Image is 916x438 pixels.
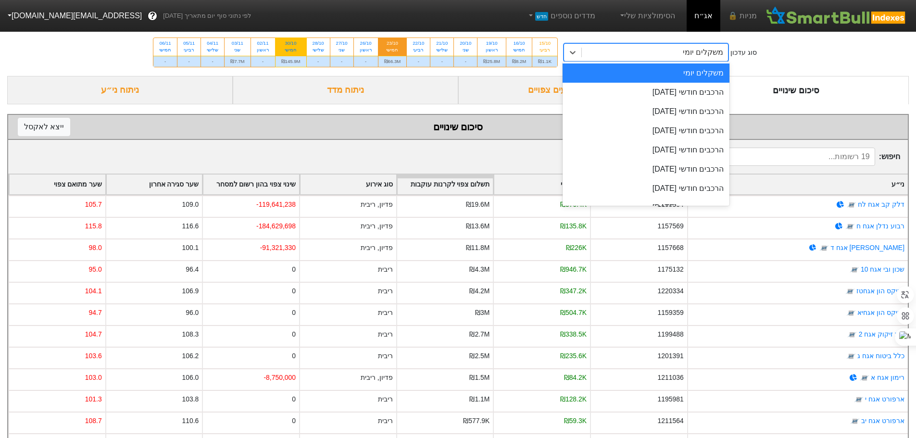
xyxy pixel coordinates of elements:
div: רביעי [538,47,552,53]
a: בית זיקוק אגח 2 [859,330,904,338]
div: ₪4.3M [469,264,489,275]
div: חמישי [159,47,171,53]
div: - [153,56,177,67]
div: 110.6 [182,416,199,426]
div: 0 [292,394,296,404]
div: ₪13.6M [466,221,490,231]
div: 1211564 [658,416,684,426]
div: 115.8 [85,221,102,231]
div: ₪66.3M [378,56,407,67]
div: 116.6 [182,221,199,231]
div: 05/11 [183,40,195,47]
div: 16/10 [512,40,526,47]
div: - [251,56,275,67]
div: Toggle SortBy [688,175,908,194]
img: SmartBull [765,6,908,25]
div: 108.3 [182,329,199,339]
input: 19 רשומות... [692,148,875,166]
div: שלישי [313,47,324,53]
div: ₪1.5M [469,373,489,383]
div: ₪1.1K [532,56,557,67]
div: 1157569 [658,221,684,231]
div: הרכבים חודשי [DATE] [563,160,729,179]
div: 104.1 [85,286,102,296]
div: 108.7 [85,416,102,426]
div: ₪376.4K [560,200,587,210]
div: ריבית [378,308,393,318]
div: רביעי [183,47,195,53]
div: ₪135.8K [560,221,587,231]
div: 101.3 [85,394,102,404]
div: 30/10 [281,40,301,47]
div: 0 [292,351,296,361]
div: -119,641,238 [256,200,296,210]
div: 1201391 [658,351,684,361]
div: הרכבים חודשי [DATE] [563,121,729,140]
div: פדיון, ריבית [361,221,393,231]
div: -184,629,698 [256,221,296,231]
div: הרכבים חודשי [DATE] [563,140,729,160]
div: 15/10 [538,40,552,47]
div: 94.7 [89,308,102,318]
div: ₪338.5K [560,329,587,339]
div: ראשון [483,47,500,53]
div: 26/10 [360,40,372,47]
div: ריבית [378,394,393,404]
div: - [430,56,453,67]
div: 106.0 [182,373,199,383]
div: - [354,56,378,67]
div: 20/10 [460,40,471,47]
div: 0 [292,264,296,275]
img: tase link [845,287,855,296]
div: הרכבים חודשי [DATE] [563,102,729,121]
div: שלישי [207,47,218,53]
div: 106.2 [182,351,199,361]
a: פניקס הון אגחטז [856,287,904,295]
div: ניתוח מדד [233,76,458,104]
div: 22/10 [413,40,424,47]
div: - [454,56,477,67]
div: 1220334 [658,286,684,296]
div: ₪145.9M [276,56,306,67]
div: ₪946.7K [560,264,587,275]
a: רימון אגח א [871,374,904,381]
div: ₪1.1M [469,394,489,404]
div: Toggle SortBy [203,175,299,194]
div: 1199488 [658,329,684,339]
div: ₪3M [475,308,489,318]
div: - [201,56,224,67]
a: כלל ביטוח אגח ג [857,352,904,360]
div: ריבית [378,286,393,296]
div: ₪128.2K [560,394,587,404]
a: ארפורט אגח יב [861,417,904,425]
div: 106.9 [182,286,199,296]
img: tase link [819,243,829,253]
div: חמישי [384,47,401,53]
img: tase link [845,222,855,231]
div: 103.0 [85,373,102,383]
a: שכון ובי אגח 10 [861,265,904,273]
div: שני [230,47,244,53]
button: ייצא לאקסל [18,118,70,136]
div: 109.0 [182,200,199,210]
div: 103.8 [182,394,199,404]
div: 100.1 [182,243,199,253]
div: 96.0 [186,308,199,318]
div: -8,750,000 [264,373,296,383]
div: 96.4 [186,264,199,275]
div: ₪19.6M [466,200,490,210]
div: Toggle SortBy [494,175,590,194]
div: 1195981 [658,394,684,404]
div: פדיון, ריבית [361,200,393,210]
img: tase link [847,330,857,339]
div: - [407,56,430,67]
img: tase link [847,200,856,210]
div: 06/11 [159,40,171,47]
div: Toggle SortBy [300,175,396,194]
div: 02/11 [257,40,269,47]
div: 0 [292,286,296,296]
div: חמישי [512,47,526,53]
div: ₪84.2K [564,373,587,383]
span: חיפוש : [692,148,900,166]
div: ריבית [378,416,393,426]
